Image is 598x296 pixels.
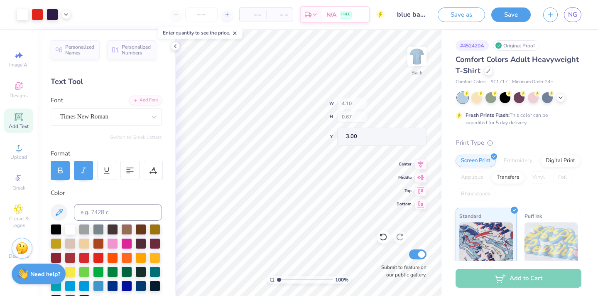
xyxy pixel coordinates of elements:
span: Bottom [397,201,412,207]
div: Rhinestones [456,188,496,200]
div: Text Tool [51,76,162,87]
span: Comfort Colors [456,79,486,86]
span: FREE [341,12,350,17]
span: Middle [397,175,412,180]
div: # 452420A [456,40,489,51]
span: Top [397,188,412,194]
span: Comfort Colors Adult Heavyweight T-Shirt [456,54,579,76]
span: – – [245,10,261,19]
div: Vinyl [527,171,550,184]
a: NG [564,7,581,22]
span: Decorate [9,253,29,259]
input: e.g. 7428 c [74,204,162,221]
span: NG [568,10,577,20]
span: Add Text [9,123,29,130]
span: Clipart & logos [4,215,33,229]
div: Format [51,149,163,158]
div: Digital Print [540,155,581,167]
button: Switch to Greek Letters [110,134,162,141]
span: Puff Ink [524,212,542,220]
div: Color [51,188,162,198]
strong: Need help? [30,270,60,278]
div: Embroidery [498,155,538,167]
span: Personalized Numbers [122,44,151,56]
span: Upload [10,154,27,160]
span: # C1717 [490,79,508,86]
div: Enter quantity to see the price. [158,27,243,39]
img: Back [409,48,425,65]
span: 100 % [335,276,348,284]
span: Greek [12,185,25,191]
img: Puff Ink [524,222,578,264]
span: Minimum Order: 24 + [512,79,554,86]
span: Center [397,161,412,167]
button: Save as [438,7,485,22]
div: Back [412,69,422,76]
span: N/A [326,10,336,19]
div: Original Proof [493,40,539,51]
img: Standard [459,222,513,264]
span: Designs [10,92,28,99]
span: Personalized Names [65,44,95,56]
div: Print Type [456,138,581,148]
input: – – [185,7,218,22]
label: Font [51,96,63,105]
button: Save [491,7,531,22]
div: This color can be expedited for 5 day delivery. [466,111,568,126]
div: Transfers [491,171,524,184]
strong: Fresh Prints Flash: [466,112,510,118]
span: Standard [459,212,481,220]
div: Foil [553,171,572,184]
label: Submit to feature on our public gallery. [377,264,426,279]
span: – – [271,10,288,19]
div: Applique [456,171,489,184]
div: Add Font [129,96,162,105]
span: Image AI [9,62,29,68]
input: Untitled Design [391,6,431,23]
div: Screen Print [456,155,496,167]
